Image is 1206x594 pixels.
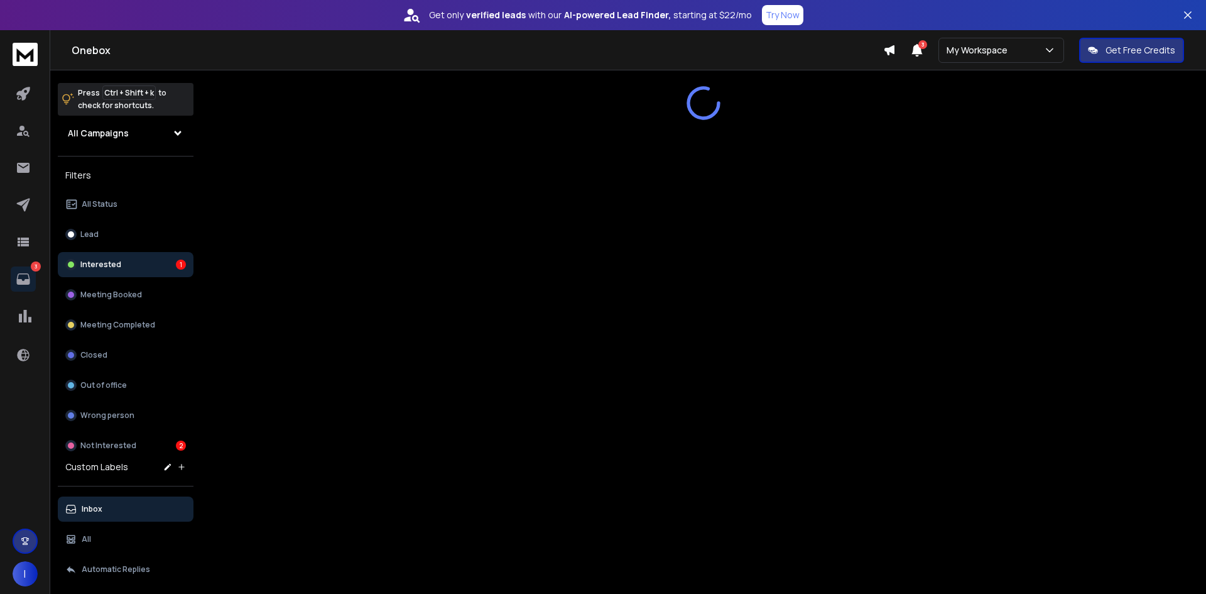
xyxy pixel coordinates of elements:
p: Get Free Credits [1105,44,1175,57]
p: Lead [80,229,99,239]
p: Inbox [82,504,102,514]
p: Meeting Booked [80,290,142,300]
button: Out of office [58,373,193,398]
button: Try Now [762,5,803,25]
button: All Campaigns [58,121,193,146]
h3: Filters [58,167,193,184]
p: Press to check for shortcuts. [78,87,166,112]
p: Closed [80,350,107,360]
p: All Status [82,199,117,209]
button: All [58,527,193,552]
p: My Workspace [947,44,1013,57]
h1: Onebox [72,43,883,58]
div: 1 [176,260,186,270]
strong: AI-powered Lead Finder, [564,9,671,21]
button: Lead [58,222,193,247]
img: logo [13,43,38,66]
button: Closed [58,343,193,368]
button: Wrong person [58,403,193,428]
button: Meeting Booked [58,282,193,307]
button: Not Interested2 [58,433,193,458]
p: Out of office [80,380,127,390]
h3: Custom Labels [65,461,128,473]
button: All Status [58,192,193,217]
span: Ctrl + Shift + k [102,85,156,100]
button: I [13,561,38,586]
span: 3 [918,40,927,49]
p: Meeting Completed [80,320,155,330]
div: 2 [176,441,186,451]
p: Automatic Replies [82,564,150,575]
h1: All Campaigns [68,127,129,140]
button: Meeting Completed [58,312,193,338]
strong: verified leads [466,9,526,21]
button: Inbox [58,497,193,522]
p: Try Now [766,9,800,21]
p: 3 [31,261,41,272]
button: Interested1 [58,252,193,277]
button: Get Free Credits [1079,38,1184,63]
p: Get only with our starting at $22/mo [429,9,752,21]
button: Automatic Replies [58,557,193,582]
p: All [82,534,91,544]
p: Not Interested [80,441,136,451]
p: Interested [80,260,121,270]
p: Wrong person [80,410,134,421]
a: 3 [11,267,36,292]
